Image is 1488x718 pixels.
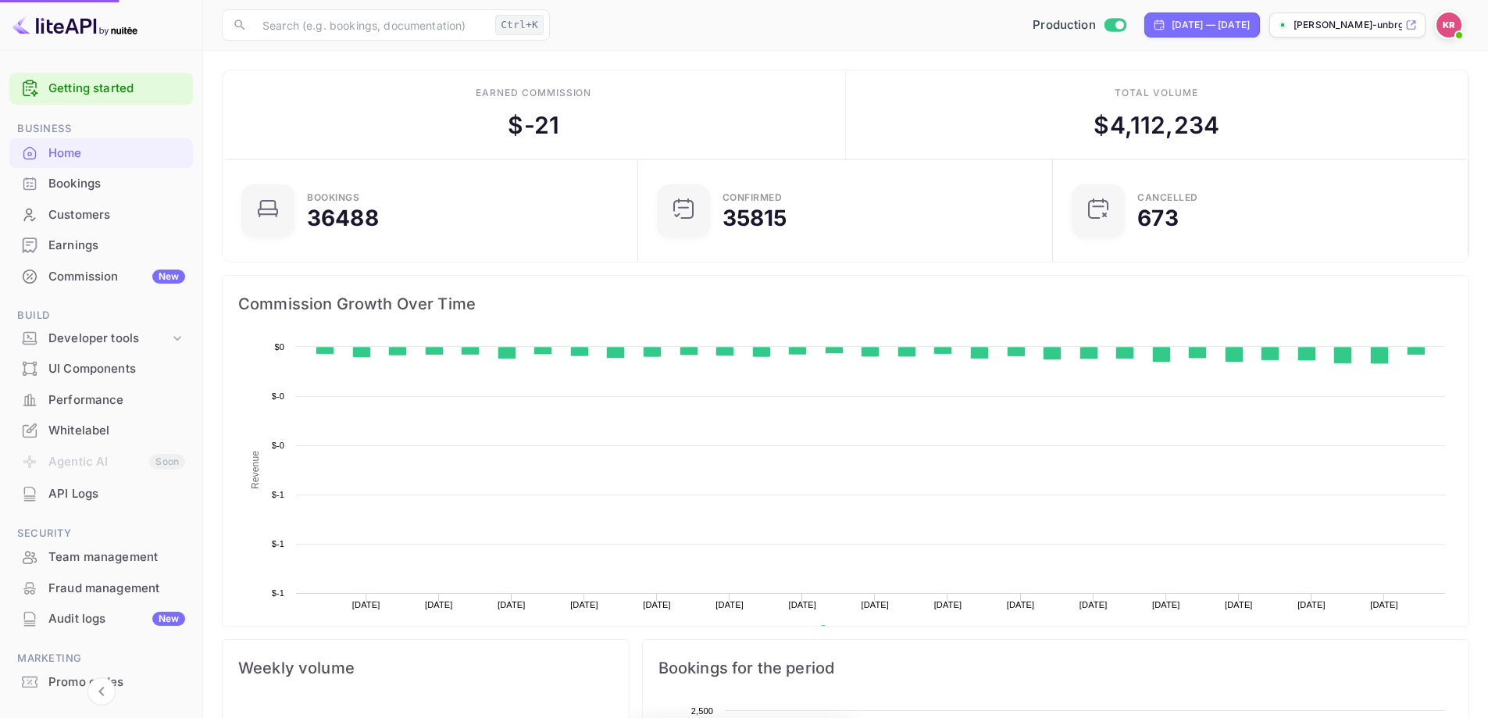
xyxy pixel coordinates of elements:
div: CommissionNew [9,262,193,292]
div: $ -21 [508,108,559,143]
div: New [152,612,185,626]
a: CommissionNew [9,262,193,291]
text: [DATE] [1370,600,1398,609]
div: UI Components [48,360,185,378]
div: Bookings [9,169,193,199]
a: Team management [9,542,193,571]
text: [DATE] [643,600,671,609]
a: Promo codes [9,667,193,696]
div: Commission [48,268,185,286]
button: Collapse navigation [87,677,116,705]
div: Promo codes [9,667,193,698]
div: Audit logsNew [9,604,193,634]
div: Switch to Sandbox mode [1026,16,1132,34]
text: Revenue [250,451,261,489]
div: Home [48,145,185,163]
a: Bookings [9,169,193,198]
div: UI Components [9,354,193,384]
a: UI Components [9,354,193,383]
div: Getting started [9,73,193,105]
div: Customers [48,206,185,224]
a: API Logs [9,479,193,508]
div: Performance [48,391,185,409]
div: [DATE] — [DATE] [1172,18,1250,32]
span: Bookings for the period [658,655,1453,680]
div: Fraud management [48,580,185,598]
div: Ctrl+K [495,15,544,35]
span: Security [9,525,193,542]
a: Home [9,138,193,167]
text: $-1 [272,539,284,548]
p: [PERSON_NAME]-unbrg.[PERSON_NAME]... [1294,18,1402,32]
div: New [152,270,185,284]
input: Search (e.g. bookings, documentation) [253,9,489,41]
div: API Logs [9,479,193,509]
div: 673 [1137,207,1178,229]
text: $-1 [272,588,284,598]
span: Business [9,120,193,138]
div: $ 4,112,234 [1094,108,1219,143]
span: Marketing [9,650,193,667]
text: 2,500 [690,706,712,716]
text: [DATE] [788,600,816,609]
div: API Logs [48,485,185,503]
a: Audit logsNew [9,604,193,633]
div: CANCELLED [1137,193,1198,202]
a: Customers [9,200,193,229]
span: Build [9,307,193,324]
div: Developer tools [9,325,193,352]
text: [DATE] [1297,600,1326,609]
div: Team management [48,548,185,566]
text: [DATE] [425,600,453,609]
text: [DATE] [1225,600,1253,609]
text: Revenue [833,625,873,636]
div: Confirmed [723,193,783,202]
div: Whitelabel [9,416,193,446]
div: Whitelabel [48,422,185,440]
text: [DATE] [1152,600,1180,609]
div: Developer tools [48,330,169,348]
div: Total volume [1115,86,1198,100]
div: Bookings [307,193,359,202]
div: 36488 [307,207,379,229]
div: Fraud management [9,573,193,604]
span: Weekly volume [238,655,613,680]
div: Audit logs [48,610,185,628]
div: Earned commission [476,86,591,100]
text: [DATE] [570,600,598,609]
text: [DATE] [715,600,744,609]
text: $-0 [272,441,284,450]
a: Getting started [48,80,185,98]
div: Customers [9,200,193,230]
img: Kobus Roux [1436,13,1461,38]
img: LiteAPI logo [12,13,137,38]
a: Performance [9,385,193,414]
div: Team management [9,542,193,573]
div: Home [9,138,193,169]
text: [DATE] [1007,600,1035,609]
span: Production [1033,16,1096,34]
a: Fraud management [9,573,193,602]
text: $0 [274,342,284,352]
text: [DATE] [352,600,380,609]
div: Performance [9,385,193,416]
div: Earnings [48,237,185,255]
text: $-1 [272,490,284,499]
div: Bookings [48,175,185,193]
a: Whitelabel [9,416,193,445]
text: [DATE] [1079,600,1108,609]
div: Earnings [9,230,193,261]
span: Commission Growth Over Time [238,291,1453,316]
text: $-0 [272,391,284,401]
text: [DATE] [862,600,890,609]
div: 35815 [723,207,787,229]
text: [DATE] [498,600,526,609]
a: Earnings [9,230,193,259]
div: Promo codes [48,673,185,691]
text: [DATE] [934,600,962,609]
